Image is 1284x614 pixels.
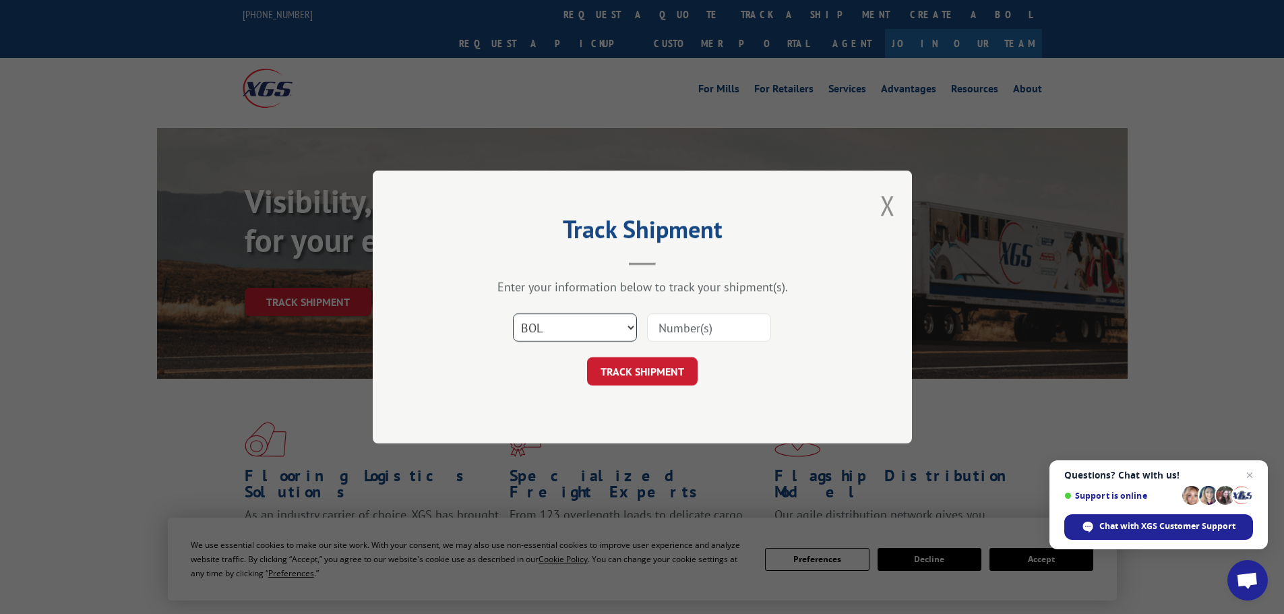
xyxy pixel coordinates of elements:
[587,357,698,386] button: TRACK SHIPMENT
[1064,514,1253,540] div: Chat with XGS Customer Support
[1064,491,1178,501] span: Support is online
[440,279,845,295] div: Enter your information below to track your shipment(s).
[647,313,771,342] input: Number(s)
[440,220,845,245] h2: Track Shipment
[1227,560,1268,601] div: Open chat
[880,187,895,223] button: Close modal
[1099,520,1235,532] span: Chat with XGS Customer Support
[1064,470,1253,481] span: Questions? Chat with us!
[1242,467,1258,483] span: Close chat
